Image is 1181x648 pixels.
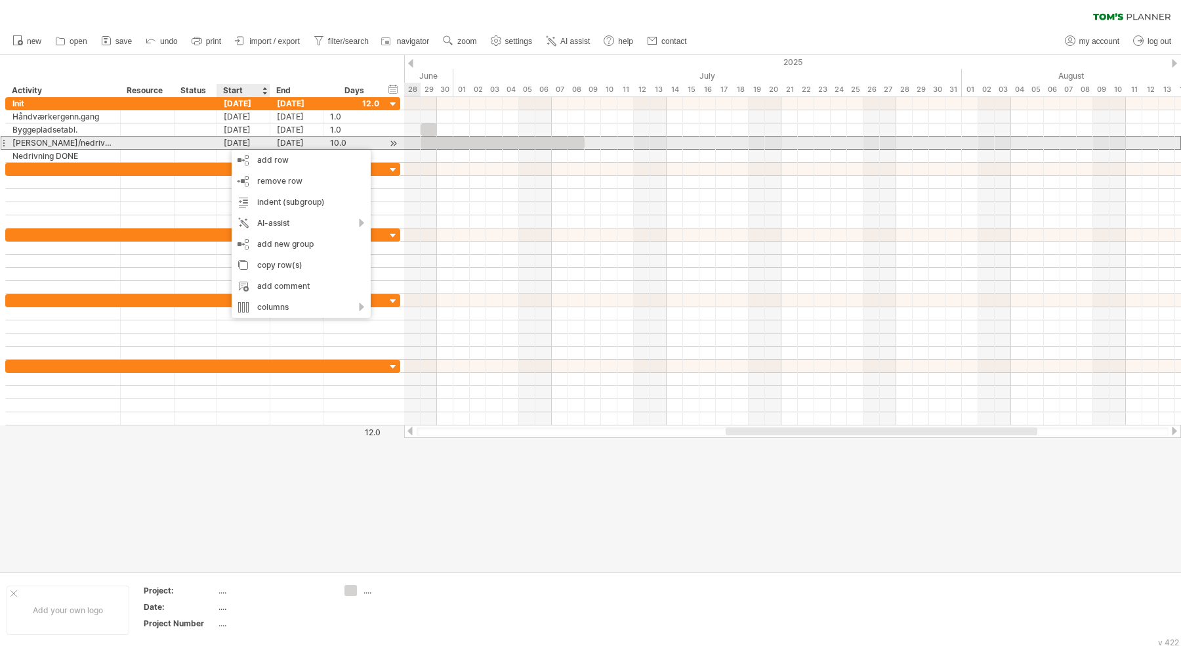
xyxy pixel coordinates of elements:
a: contact [644,33,691,50]
div: Wednesday, 23 July 2025 [814,83,831,97]
div: Days [323,84,385,97]
span: save [115,37,132,46]
div: Wednesday, 16 July 2025 [699,83,716,97]
a: settings [487,33,536,50]
a: AI assist [543,33,594,50]
div: Activity [12,84,113,97]
div: July 2025 [453,69,962,83]
div: Friday, 25 July 2025 [847,83,863,97]
div: indent (subgroup) [232,192,371,213]
div: Init [12,97,114,110]
div: .... [218,585,329,596]
a: save [98,33,136,50]
div: v 422 [1158,637,1179,647]
div: Monday, 21 July 2025 [781,83,798,97]
div: columns [232,297,371,318]
div: Wednesday, 13 August 2025 [1159,83,1175,97]
div: Tuesday, 8 July 2025 [568,83,585,97]
div: Monday, 11 August 2025 [1126,83,1142,97]
div: Sunday, 29 June 2025 [421,83,437,97]
div: [DATE] [217,110,270,123]
a: log out [1130,33,1175,50]
div: Project Number [144,618,216,629]
div: Saturday, 19 July 2025 [749,83,765,97]
a: import / export [232,33,304,50]
div: copy row(s) [232,255,371,276]
div: 10.0 [330,137,379,149]
span: help [618,37,633,46]
a: my account [1062,33,1123,50]
div: [DATE] [217,137,270,149]
div: [DATE] [217,123,270,136]
div: .... [363,585,435,596]
div: Monday, 14 July 2025 [667,83,683,97]
div: Håndværkergenn.gang [12,110,114,123]
span: new [27,37,41,46]
span: my account [1079,37,1119,46]
span: import / export [249,37,300,46]
div: Tuesday, 5 August 2025 [1027,83,1044,97]
div: Saturday, 9 August 2025 [1093,83,1109,97]
div: Tuesday, 22 July 2025 [798,83,814,97]
div: Monday, 30 June 2025 [437,83,453,97]
div: Tuesday, 29 July 2025 [913,83,929,97]
span: print [206,37,221,46]
div: End [276,84,316,97]
div: [DATE] [270,97,323,110]
div: AI-assist [232,213,371,234]
span: remove row [257,176,302,186]
div: [PERSON_NAME]/nedrivning [12,137,114,149]
div: 1.0 [330,123,379,136]
div: Wednesday, 30 July 2025 [929,83,945,97]
div: Friday, 4 July 2025 [503,83,519,97]
div: Sunday, 3 August 2025 [995,83,1011,97]
div: [DATE] [270,123,323,136]
span: filter/search [328,37,369,46]
span: contact [661,37,687,46]
div: Nedrivning DONE [12,150,114,162]
div: Thursday, 17 July 2025 [716,83,732,97]
div: Friday, 18 July 2025 [732,83,749,97]
div: scroll to activity [387,137,400,150]
div: Friday, 1 August 2025 [962,83,978,97]
span: open [70,37,87,46]
div: 1.0 [330,110,379,123]
div: add comment [232,276,371,297]
div: .... [218,618,329,629]
div: Thursday, 7 August 2025 [1060,83,1077,97]
div: Friday, 11 July 2025 [617,83,634,97]
a: zoom [440,33,480,50]
div: Add your own logo [7,586,129,635]
div: Saturday, 28 June 2025 [404,83,421,97]
div: Saturday, 2 August 2025 [978,83,995,97]
div: Sunday, 27 July 2025 [880,83,896,97]
div: Thursday, 10 July 2025 [601,83,617,97]
div: add new group [232,234,371,255]
div: Tuesday, 12 August 2025 [1142,83,1159,97]
div: Wednesday, 6 August 2025 [1044,83,1060,97]
div: Sunday, 20 July 2025 [765,83,781,97]
div: Thursday, 31 July 2025 [945,83,962,97]
div: Monday, 7 July 2025 [552,83,568,97]
div: Sunday, 6 July 2025 [535,83,552,97]
div: Thursday, 3 July 2025 [486,83,503,97]
span: undo [160,37,178,46]
a: navigator [379,33,433,50]
div: Project: [144,585,216,596]
div: Byggepladsetabl. [12,123,114,136]
a: new [9,33,45,50]
a: print [188,33,225,50]
div: Status [180,84,209,97]
a: undo [142,33,182,50]
div: Sunday, 10 August 2025 [1109,83,1126,97]
span: AI assist [560,37,590,46]
a: filter/search [310,33,373,50]
div: Wednesday, 2 July 2025 [470,83,486,97]
div: [DATE] [217,97,270,110]
div: Saturday, 12 July 2025 [634,83,650,97]
div: Start [223,84,262,97]
div: Monday, 4 August 2025 [1011,83,1027,97]
div: Tuesday, 15 July 2025 [683,83,699,97]
div: Monday, 28 July 2025 [896,83,913,97]
span: navigator [397,37,429,46]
